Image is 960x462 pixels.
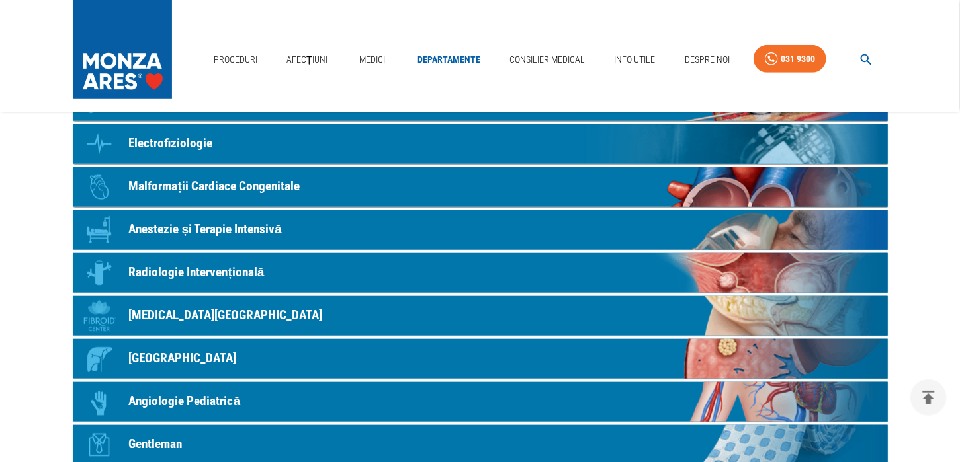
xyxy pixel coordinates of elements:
[504,46,590,73] a: Consilier Medical
[129,177,300,196] p: Malformații Cardiace Congenitale
[129,220,282,239] p: Anestezie și Terapie Intensivă
[79,253,119,293] div: Icon
[129,349,237,368] p: [GEOGRAPHIC_DATA]
[129,134,213,153] p: Electrofiziologie
[73,124,888,164] a: IconElectrofiziologie
[79,296,119,336] div: Icon
[679,46,735,73] a: Despre Noi
[412,46,486,73] a: Departamente
[351,46,394,73] a: Medici
[79,382,119,422] div: Icon
[129,392,241,411] p: Angiologie Pediatrică
[129,306,323,325] p: [MEDICAL_DATA][GEOGRAPHIC_DATA]
[754,45,826,73] a: 031 9300
[281,46,333,73] a: Afecțiuni
[79,167,119,207] div: Icon
[910,379,947,416] button: delete
[129,435,183,454] p: Gentleman
[79,124,119,164] div: Icon
[609,46,661,73] a: Info Utile
[73,339,888,379] a: Icon[GEOGRAPHIC_DATA]
[73,382,888,422] a: IconAngiologie Pediatrică
[208,46,263,73] a: Proceduri
[73,210,888,250] a: IconAnestezie și Terapie Intensivă
[781,51,815,67] div: 031 9300
[73,296,888,336] a: Icon[MEDICAL_DATA][GEOGRAPHIC_DATA]
[79,210,119,250] div: Icon
[73,167,888,207] a: IconMalformații Cardiace Congenitale
[79,339,119,379] div: Icon
[73,253,888,293] a: IconRadiologie Intervențională
[129,263,265,282] p: Radiologie Intervențională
